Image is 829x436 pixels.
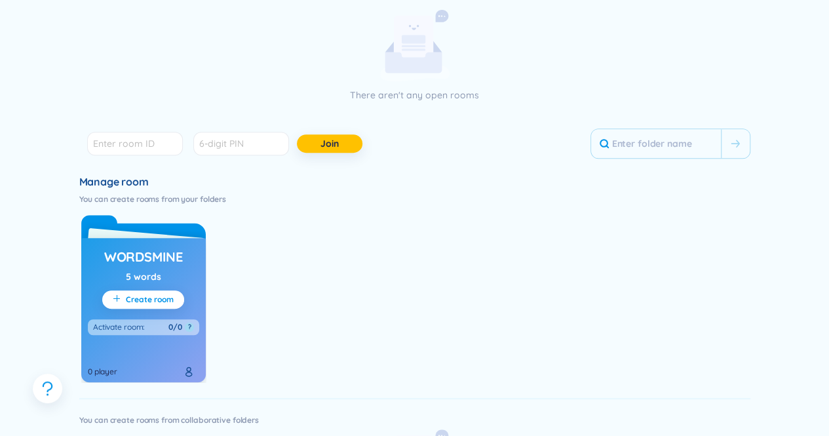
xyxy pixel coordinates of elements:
[39,380,56,397] span: question
[235,88,595,102] p: There aren't any open rooms
[320,137,339,150] span: Join
[297,134,362,153] button: Join
[168,322,182,332] div: 0/0
[113,294,126,305] span: plus
[104,248,183,266] h3: WordsMine
[193,132,289,155] input: 6-digit PIN
[126,294,174,305] span: Create room
[102,290,184,309] button: Create room
[79,415,750,426] h6: You can create rooms from collaborative folders
[591,129,721,158] input: Enter folder name
[126,269,161,284] div: 5 words
[87,132,183,155] input: Enter room ID
[88,367,117,377] div: 0 player
[33,374,62,403] button: question
[93,322,145,332] div: Activate room :
[185,323,194,332] button: ?
[79,194,750,205] h6: You can create rooms from your folders
[79,174,750,189] h3: Manage room
[104,245,183,269] a: WordsMine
